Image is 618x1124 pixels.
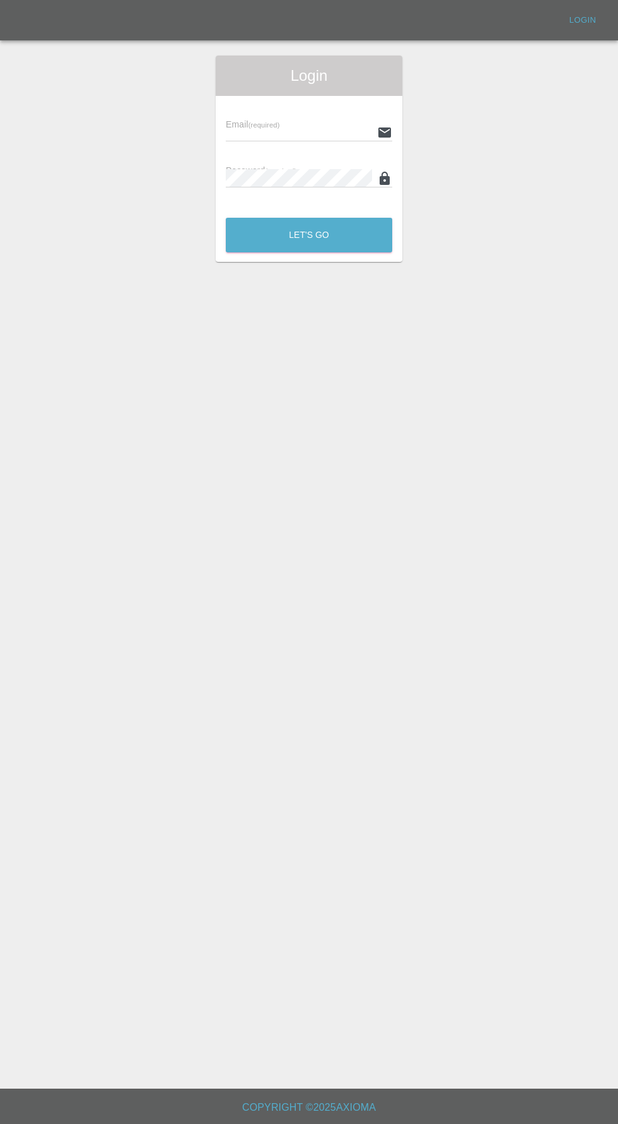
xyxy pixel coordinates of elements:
span: Password [226,165,296,175]
a: Login [563,11,603,30]
small: (required) [265,167,297,175]
span: Login [226,66,392,86]
button: Let's Go [226,218,392,252]
span: Email [226,119,279,129]
small: (required) [248,121,280,129]
h6: Copyright © 2025 Axioma [10,1099,608,1116]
